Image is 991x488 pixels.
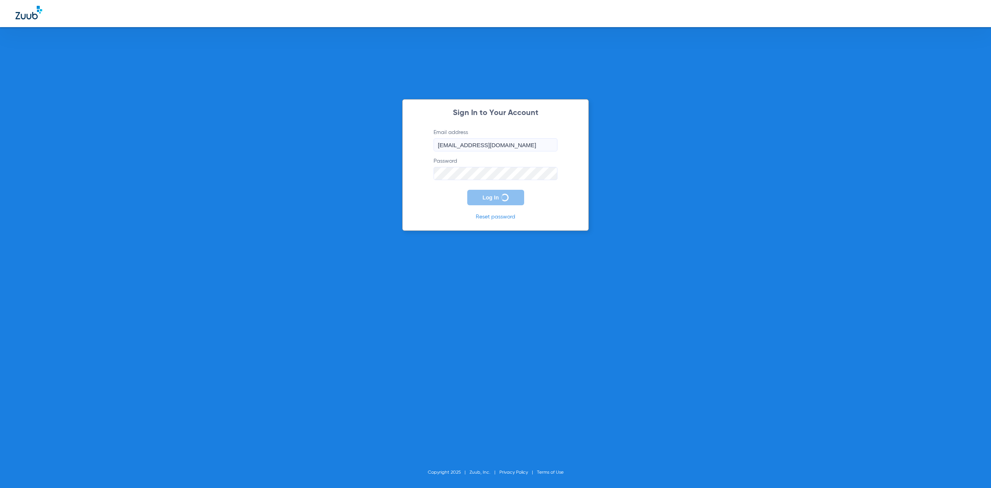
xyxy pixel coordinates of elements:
span: Log In [483,194,499,201]
a: Privacy Policy [499,470,528,475]
img: Zuub Logo [15,6,42,19]
h2: Sign In to Your Account [422,109,569,117]
input: Password [434,167,557,180]
li: Zuub, Inc. [470,469,499,476]
a: Terms of Use [537,470,564,475]
input: Email address [434,138,557,151]
button: Log In [467,190,524,205]
li: Copyright 2025 [428,469,470,476]
label: Password [434,157,557,180]
a: Reset password [476,214,515,220]
label: Email address [434,129,557,151]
